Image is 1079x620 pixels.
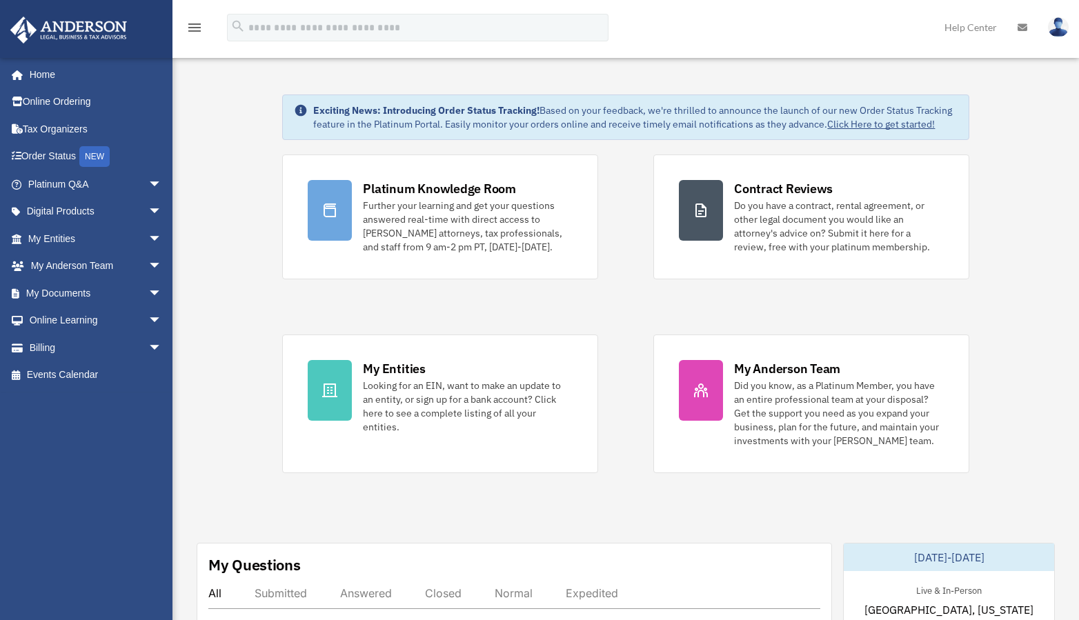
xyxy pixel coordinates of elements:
[734,199,944,254] div: Do you have a contract, rental agreement, or other legal document you would like an attorney's ad...
[208,586,221,600] div: All
[148,170,176,199] span: arrow_drop_down
[282,154,598,279] a: Platinum Knowledge Room Further your learning and get your questions answered real-time with dire...
[148,252,176,281] span: arrow_drop_down
[363,379,573,434] div: Looking for an EIN, want to make an update to an entity, or sign up for a bank account? Click her...
[230,19,246,34] i: search
[905,582,993,597] div: Live & In-Person
[734,180,833,197] div: Contract Reviews
[10,307,183,334] a: Online Learningarrow_drop_down
[864,601,1033,618] span: [GEOGRAPHIC_DATA], [US_STATE]
[10,198,183,226] a: Digital Productsarrow_drop_down
[363,360,425,377] div: My Entities
[148,198,176,226] span: arrow_drop_down
[148,225,176,253] span: arrow_drop_down
[313,103,957,131] div: Based on your feedback, we're thrilled to announce the launch of our new Order Status Tracking fe...
[844,543,1054,571] div: [DATE]-[DATE]
[10,225,183,252] a: My Entitiesarrow_drop_down
[208,554,301,575] div: My Questions
[313,104,539,117] strong: Exciting News: Introducing Order Status Tracking!
[734,379,944,448] div: Did you know, as a Platinum Member, you have an entire professional team at your disposal? Get th...
[10,279,183,307] a: My Documentsarrow_drop_down
[1048,17,1069,37] img: User Pic
[10,334,183,361] a: Billingarrow_drop_down
[10,88,183,116] a: Online Ordering
[10,361,183,389] a: Events Calendar
[186,19,203,36] i: menu
[10,252,183,280] a: My Anderson Teamarrow_drop_down
[148,307,176,335] span: arrow_drop_down
[148,279,176,308] span: arrow_drop_down
[363,199,573,254] div: Further your learning and get your questions answered real-time with direct access to [PERSON_NAM...
[495,586,533,600] div: Normal
[10,143,183,171] a: Order StatusNEW
[734,360,840,377] div: My Anderson Team
[148,334,176,362] span: arrow_drop_down
[653,154,969,279] a: Contract Reviews Do you have a contract, rental agreement, or other legal document you would like...
[255,586,307,600] div: Submitted
[282,334,598,473] a: My Entities Looking for an EIN, want to make an update to an entity, or sign up for a bank accoun...
[425,586,462,600] div: Closed
[79,146,110,167] div: NEW
[10,115,183,143] a: Tax Organizers
[827,118,935,130] a: Click Here to get started!
[566,586,618,600] div: Expedited
[186,24,203,36] a: menu
[340,586,392,600] div: Answered
[6,17,131,43] img: Anderson Advisors Platinum Portal
[10,61,176,88] a: Home
[10,170,183,198] a: Platinum Q&Aarrow_drop_down
[363,180,516,197] div: Platinum Knowledge Room
[653,334,969,473] a: My Anderson Team Did you know, as a Platinum Member, you have an entire professional team at your...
